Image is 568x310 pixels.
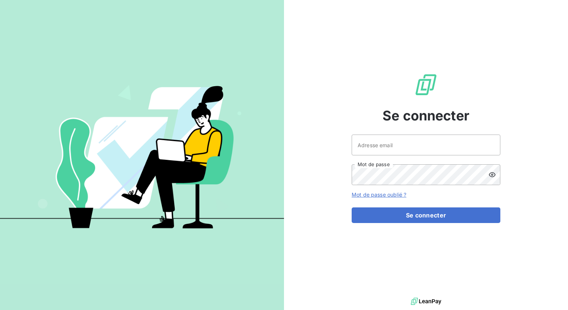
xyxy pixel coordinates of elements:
[352,207,500,223] button: Se connecter
[411,296,441,307] img: logo
[414,73,438,97] img: Logo LeanPay
[352,135,500,155] input: placeholder
[383,106,469,126] span: Se connecter
[352,191,406,198] a: Mot de passe oublié ?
